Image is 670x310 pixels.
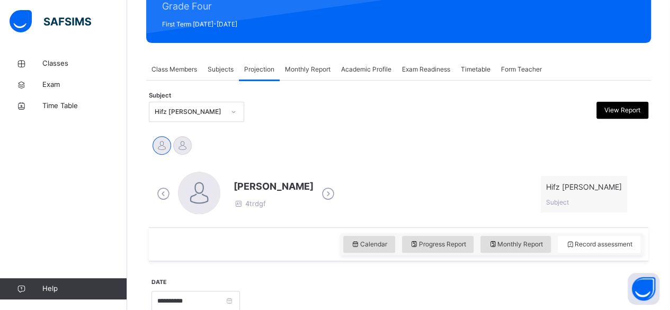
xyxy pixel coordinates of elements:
span: Subject [546,198,569,206]
span: Classes [42,58,127,69]
span: View Report [604,105,640,115]
span: Monthly Report [488,240,543,249]
span: Projection [244,65,274,74]
span: Subjects [208,65,234,74]
span: Record assessment [566,240,632,249]
span: Exam [42,79,127,90]
label: Date [151,278,167,287]
span: Monthly Report [285,65,330,74]
span: Help [42,284,127,294]
div: Hifz [PERSON_NAME] [155,107,225,117]
span: Calendar [351,240,387,249]
span: Subject [149,91,171,100]
img: safsims [10,10,91,32]
span: 4trdgf [234,199,266,208]
span: Hifz [PERSON_NAME] [546,181,622,192]
span: Form Teacher [501,65,542,74]
span: Class Members [151,65,197,74]
span: Time Table [42,101,127,111]
button: Open asap [628,273,659,305]
span: Timetable [461,65,490,74]
span: Exam Readiness [402,65,450,74]
span: [PERSON_NAME] [234,179,314,193]
span: Progress Report [410,240,466,249]
span: Academic Profile [341,65,391,74]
